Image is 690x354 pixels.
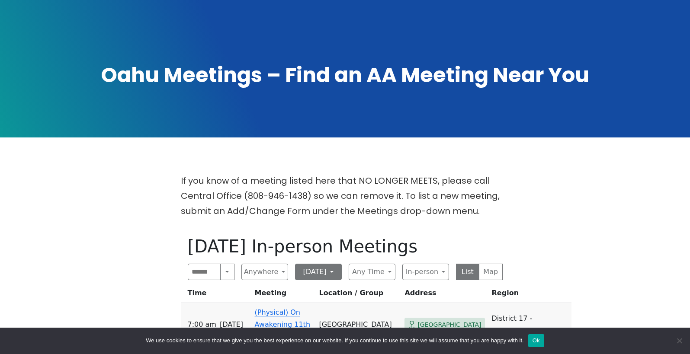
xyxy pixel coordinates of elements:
span: We use cookies to ensure that we give you the best experience on our website. If you continue to ... [146,336,523,345]
h1: [DATE] In-person Meetings [188,236,503,257]
button: Map [479,264,503,280]
td: District 17 - [GEOGRAPHIC_DATA] [488,303,571,347]
button: Ok [528,334,544,347]
a: (Physical) On Awakening 11th Step Meditation [255,308,310,341]
th: Region [488,287,571,303]
td: [GEOGRAPHIC_DATA] [315,303,401,347]
span: 7:00 AM [188,319,216,331]
button: In-person [402,264,449,280]
th: Location / Group [315,287,401,303]
p: If you know of a meeting listed here that NO LONGER MEETS, please call Central Office (808-946-14... [181,173,510,219]
span: [DATE] [220,319,243,331]
span: No [675,336,684,345]
input: Search [188,264,221,280]
button: List [456,264,480,280]
button: Any Time [349,264,395,280]
th: Time [181,287,251,303]
button: [DATE] [295,264,342,280]
button: Search [220,264,234,280]
button: Anywhere [241,264,288,280]
th: Meeting [251,287,316,303]
span: [GEOGRAPHIC_DATA] [417,319,481,330]
th: Address [401,287,488,303]
h1: Oahu Meetings – Find an AA Meeting Near You [42,61,648,89]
